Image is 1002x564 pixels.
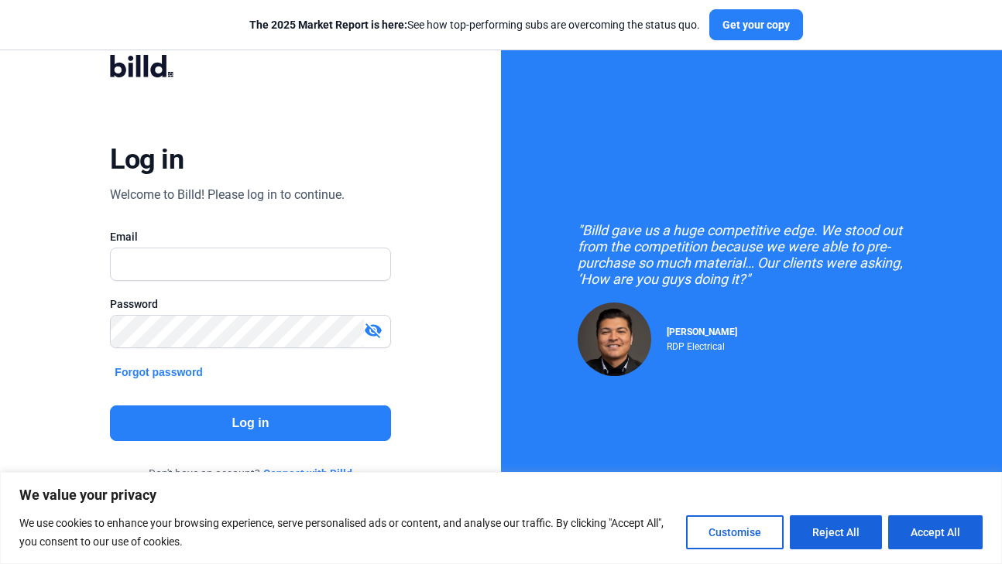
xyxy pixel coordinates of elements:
a: Connect with Billd [263,466,352,481]
div: RDP Electrical [667,337,737,352]
span: The 2025 Market Report is here: [249,19,407,31]
mat-icon: visibility_off [364,321,383,340]
p: We value your privacy [19,486,983,504]
div: "Billd gave us a huge competitive edge. We stood out from the competition because we were able to... [578,222,926,287]
button: Forgot password [110,364,208,381]
button: Accept All [888,515,983,549]
button: Get your copy [709,9,803,40]
div: Welcome to Billd! Please log in to continue. [110,186,345,204]
div: See how top-performing subs are overcoming the status quo. [249,17,700,32]
div: Password [110,296,390,312]
button: Log in [110,405,390,441]
span: [PERSON_NAME] [667,326,737,337]
p: We use cookies to enhance your browsing experience, serve personalised ads or content, and analys... [19,514,674,551]
img: Raul Pacheco [578,303,651,376]
button: Reject All [790,515,882,549]
div: Log in [110,142,184,176]
button: Customise [686,515,784,549]
div: Email [110,229,390,244]
div: Don't have an account? [110,466,390,481]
